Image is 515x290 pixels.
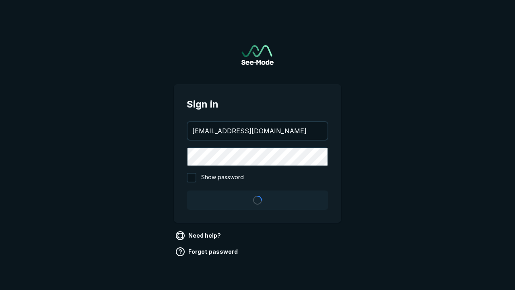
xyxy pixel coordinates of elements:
input: your@email.com [187,122,328,140]
span: Sign in [187,97,328,112]
a: Need help? [174,229,224,242]
a: Go to sign in [241,45,274,65]
a: Forgot password [174,245,241,258]
img: See-Mode Logo [241,45,274,65]
span: Show password [201,173,244,182]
